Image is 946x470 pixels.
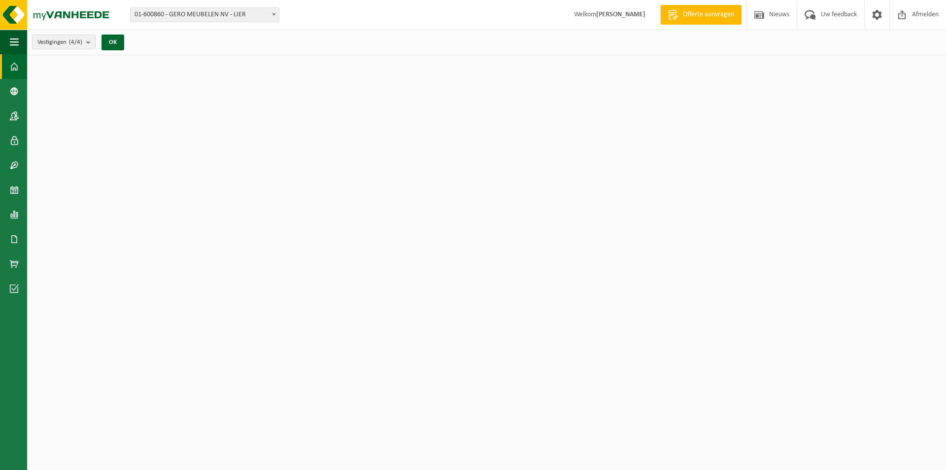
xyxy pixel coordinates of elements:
strong: [PERSON_NAME] [596,11,645,18]
button: Vestigingen(4/4) [32,35,96,49]
count: (4/4) [69,39,82,45]
a: Offerte aanvragen [660,5,742,25]
span: 01-600860 - GERO MEUBELEN NV - LIER [130,7,279,22]
span: Vestigingen [37,35,82,50]
button: OK [101,35,124,50]
span: 01-600860 - GERO MEUBELEN NV - LIER [131,8,279,22]
span: Offerte aanvragen [680,10,737,20]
